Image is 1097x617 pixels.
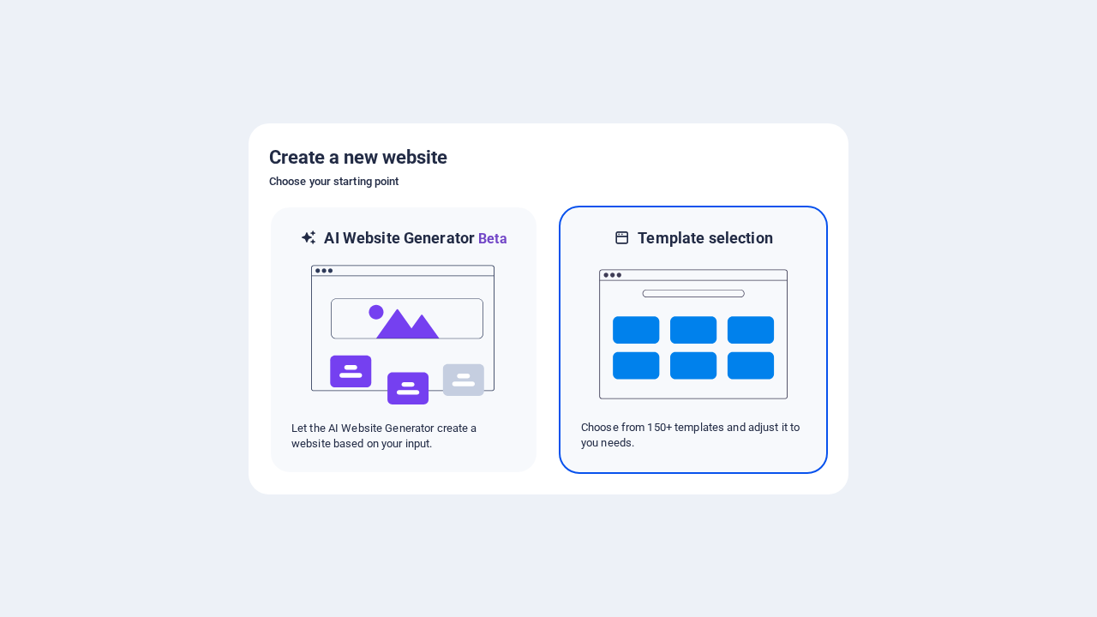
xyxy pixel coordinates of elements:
p: Let the AI Website Generator create a website based on your input. [291,421,516,452]
h5: Create a new website [269,144,828,171]
h6: Choose your starting point [269,171,828,192]
div: Template selectionChoose from 150+ templates and adjust it to you needs. [559,206,828,474]
img: ai [309,249,498,421]
h6: AI Website Generator [324,228,507,249]
h6: Template selection [638,228,772,249]
span: Beta [475,231,507,247]
div: AI Website GeneratorBetaaiLet the AI Website Generator create a website based on your input. [269,206,538,474]
p: Choose from 150+ templates and adjust it to you needs. [581,420,806,451]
